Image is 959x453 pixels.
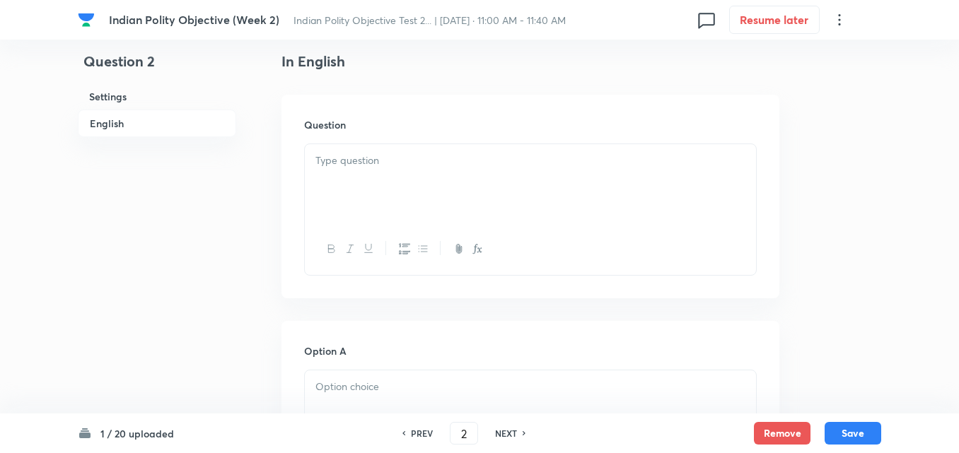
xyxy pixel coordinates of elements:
[78,11,98,28] a: Company Logo
[78,83,236,110] h6: Settings
[293,13,566,27] span: Indian Polity Objective Test 2... | [DATE] · 11:00 AM - 11:40 AM
[109,12,279,27] span: Indian Polity Objective (Week 2)
[78,11,95,28] img: Company Logo
[281,51,779,72] h4: In English
[411,427,433,440] h6: PREV
[78,110,236,137] h6: English
[304,343,757,358] h6: Option A
[304,117,757,132] h6: Question
[100,426,174,441] h6: 1 / 20 uploaded
[495,427,517,440] h6: NEXT
[825,422,881,445] button: Save
[754,422,810,445] button: Remove
[729,6,820,34] button: Resume later
[78,51,236,83] h4: Question 2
